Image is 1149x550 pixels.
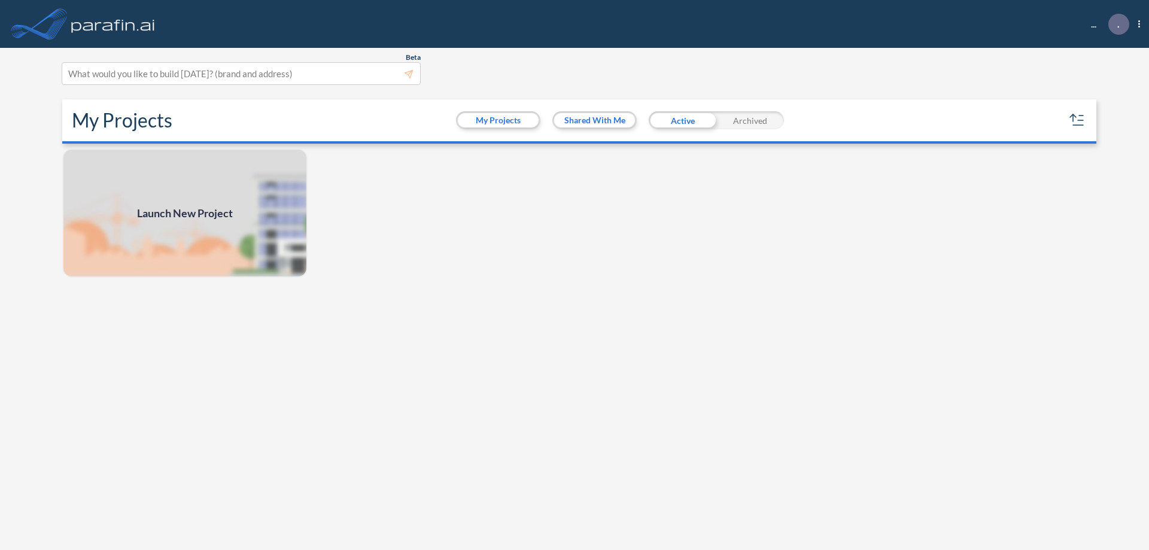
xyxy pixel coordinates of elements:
[137,205,233,221] span: Launch New Project
[72,109,172,132] h2: My Projects
[1068,111,1087,130] button: sort
[1117,19,1120,29] p: .
[62,148,308,278] img: add
[649,111,716,129] div: Active
[62,148,308,278] a: Launch New Project
[458,113,539,127] button: My Projects
[406,53,421,62] span: Beta
[1073,14,1140,35] div: ...
[554,113,635,127] button: Shared With Me
[69,12,157,36] img: logo
[716,111,784,129] div: Archived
